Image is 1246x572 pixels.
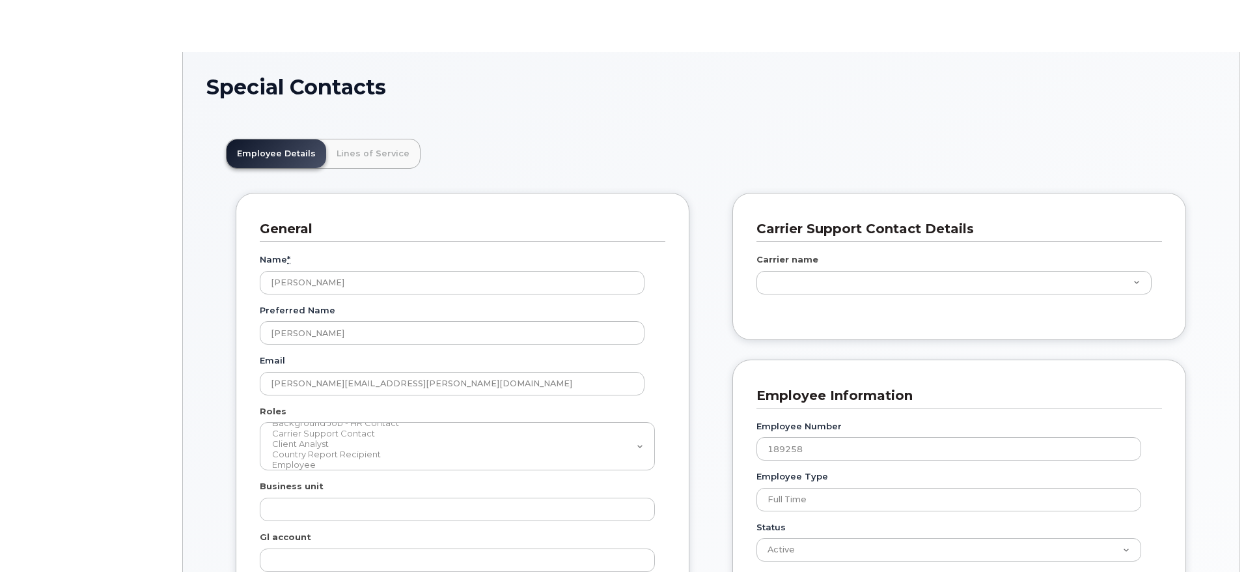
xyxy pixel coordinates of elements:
label: Name [260,253,290,266]
option: Client Analyst [271,439,637,450]
label: Status [756,521,786,534]
label: Employee Number [756,420,842,433]
abbr: required [287,254,290,265]
h1: Special Contacts [206,76,1215,98]
h3: Employee Information [756,387,1152,405]
a: Employee Details [227,139,326,168]
label: Email [260,354,285,367]
a: Lines of Service [326,139,420,168]
option: Carrier Support Contact [271,429,637,439]
option: Background Job - HR Contact [271,418,637,429]
h3: General [260,220,656,238]
h3: Carrier Support Contact Details [756,220,1152,238]
option: Country Report Recipient [271,450,637,460]
option: Employee [271,460,637,470]
label: Gl account [260,531,311,543]
label: Roles [260,405,286,418]
label: Carrier name [756,253,818,266]
label: Preferred Name [260,304,335,317]
label: Employee Type [756,470,828,483]
label: Business unit [260,480,324,493]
